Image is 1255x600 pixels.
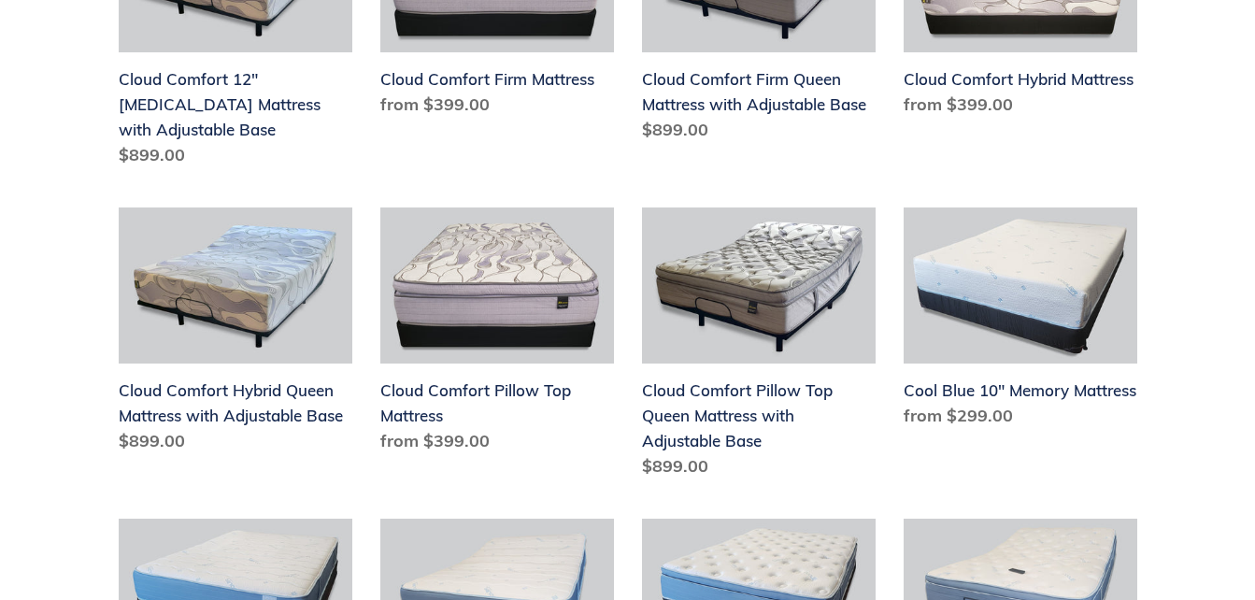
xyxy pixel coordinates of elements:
[904,207,1137,436] a: Cool Blue 10" Memory Mattress
[642,207,876,486] a: Cloud Comfort Pillow Top Queen Mattress with Adjustable Base
[119,207,352,461] a: Cloud Comfort Hybrid Queen Mattress with Adjustable Base
[380,207,614,461] a: Cloud Comfort Pillow Top Mattress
